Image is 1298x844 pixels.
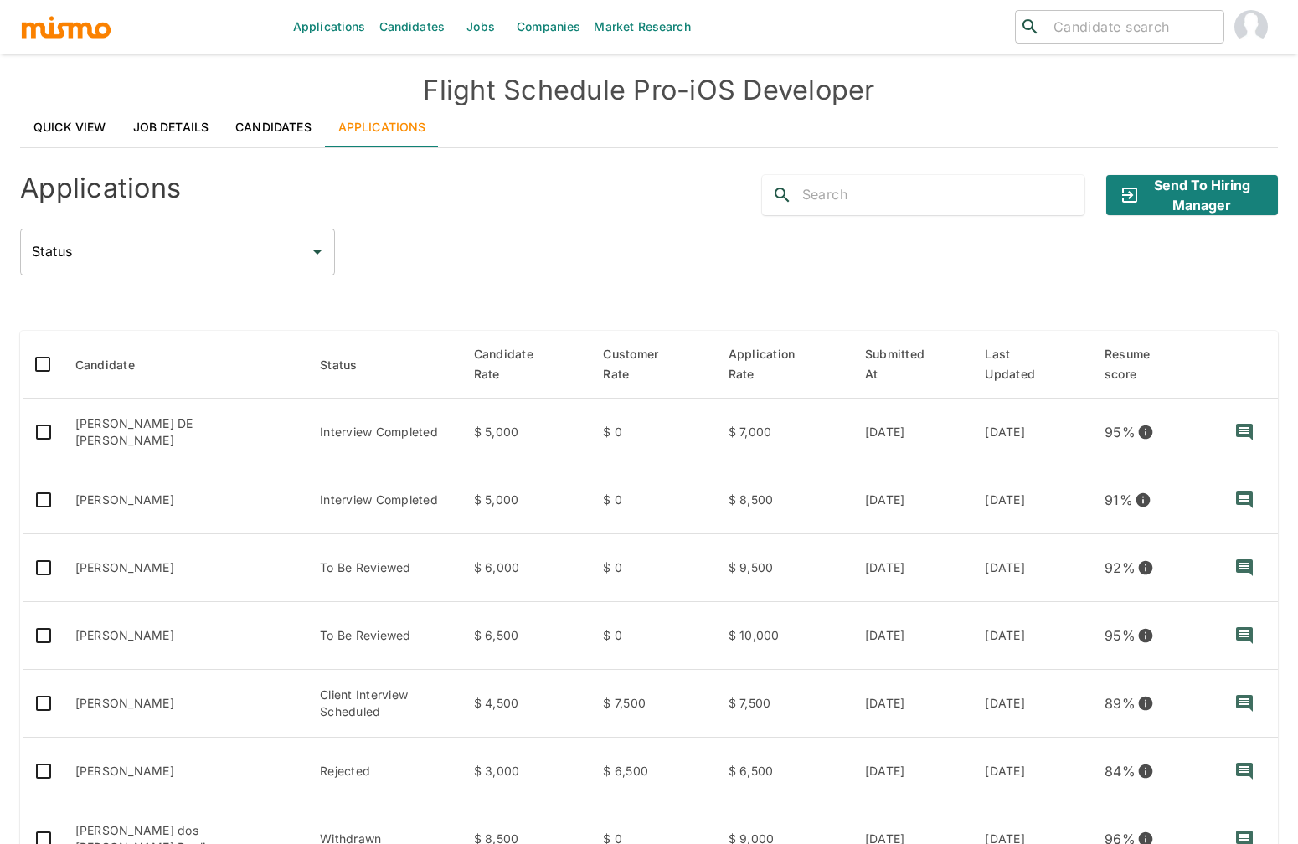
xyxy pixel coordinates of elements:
[729,344,838,384] span: Application Rate
[461,602,590,670] td: $ 6,500
[461,534,590,602] td: $ 6,000
[852,534,971,602] td: [DATE]
[306,602,461,670] td: To Be Reviewed
[62,670,307,738] td: [PERSON_NAME]
[1105,759,1136,783] p: 84 %
[852,738,971,805] td: [DATE]
[715,738,852,805] td: $ 6,500
[985,344,1077,384] span: Last Updated
[1224,615,1265,656] button: recent-notes
[865,344,958,384] span: Submitted At
[1224,548,1265,588] button: recent-notes
[306,466,461,534] td: Interview Completed
[306,534,461,602] td: To Be Reviewed
[762,175,802,215] button: search
[461,738,590,805] td: $ 3,000
[62,399,307,466] td: [PERSON_NAME] DE [PERSON_NAME]
[852,602,971,670] td: [DATE]
[1105,344,1198,384] span: Resume score
[62,602,307,670] td: [PERSON_NAME]
[603,344,701,384] span: Customer Rate
[1047,15,1217,39] input: Candidate search
[306,670,461,738] td: Client Interview Scheduled
[802,182,1084,208] input: Search
[306,240,329,264] button: Open
[1224,751,1265,791] button: recent-notes
[306,399,461,466] td: Interview Completed
[971,738,1090,805] td: [DATE]
[20,172,181,205] h4: Applications
[1137,627,1154,644] svg: View resume score details
[1105,692,1136,715] p: 89 %
[590,670,714,738] td: $ 7,500
[120,107,223,147] a: Job Details
[1234,10,1268,44] img: Carmen Vilachá
[62,738,307,805] td: [PERSON_NAME]
[62,466,307,534] td: [PERSON_NAME]
[222,107,325,147] a: Candidates
[852,466,971,534] td: [DATE]
[852,399,971,466] td: [DATE]
[1224,480,1265,520] button: recent-notes
[306,738,461,805] td: Rejected
[461,466,590,534] td: $ 5,000
[20,74,1278,107] h4: Flight Schedule Pro - iOS Developer
[461,670,590,738] td: $ 4,500
[1105,556,1136,579] p: 92 %
[715,399,852,466] td: $ 7,000
[590,399,714,466] td: $ 0
[1105,624,1136,647] p: 95 %
[1137,559,1154,576] svg: View resume score details
[590,466,714,534] td: $ 0
[461,399,590,466] td: $ 5,000
[590,738,714,805] td: $ 6,500
[1106,175,1279,215] button: Send to Hiring Manager
[590,602,714,670] td: $ 0
[20,14,112,39] img: logo
[325,107,440,147] a: Applications
[715,602,852,670] td: $ 10,000
[474,344,577,384] span: Candidate Rate
[971,670,1090,738] td: [DATE]
[1224,683,1265,723] button: recent-notes
[715,534,852,602] td: $ 9,500
[20,107,120,147] a: Quick View
[971,399,1090,466] td: [DATE]
[1135,491,1151,508] svg: View resume score details
[75,355,157,375] span: Candidate
[971,534,1090,602] td: [DATE]
[1224,412,1265,452] button: recent-notes
[715,466,852,534] td: $ 8,500
[971,602,1090,670] td: [DATE]
[971,466,1090,534] td: [DATE]
[62,534,307,602] td: [PERSON_NAME]
[852,670,971,738] td: [DATE]
[320,355,379,375] span: Status
[1137,424,1154,440] svg: View resume score details
[1105,420,1136,444] p: 95 %
[1137,695,1154,712] svg: View resume score details
[1137,763,1154,780] svg: View resume score details
[715,670,852,738] td: $ 7,500
[590,534,714,602] td: $ 0
[1105,488,1133,512] p: 91 %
